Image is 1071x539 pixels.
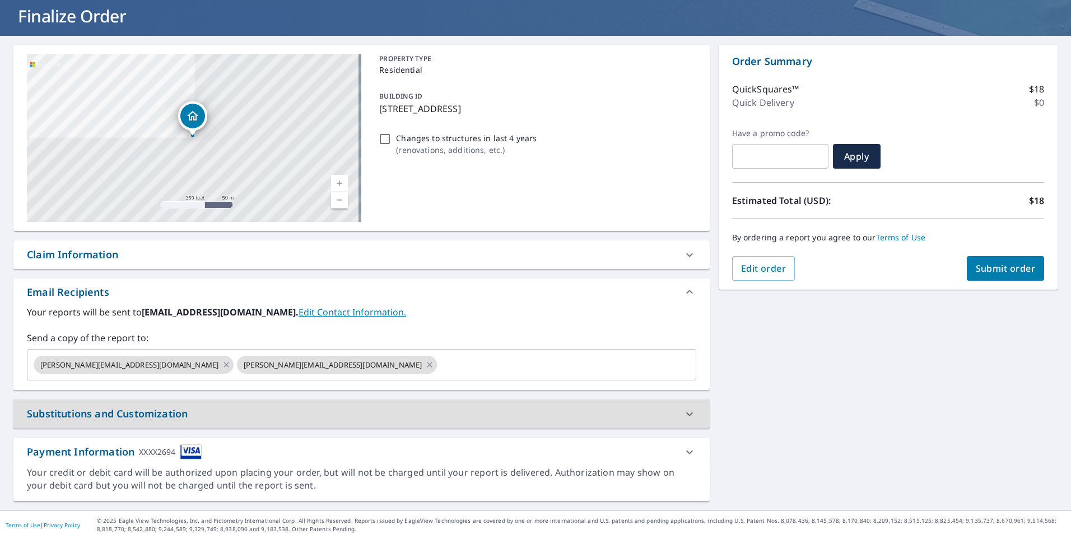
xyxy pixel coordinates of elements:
[299,306,406,318] a: EditContactInfo
[139,444,175,459] div: XXXX2694
[732,128,828,138] label: Have a promo code?
[976,262,1036,275] span: Submit order
[34,360,225,370] span: [PERSON_NAME][EMAIL_ADDRESS][DOMAIN_NAME]
[379,64,691,76] p: Residential
[1029,82,1044,96] p: $18
[876,232,926,243] a: Terms of Use
[741,262,786,275] span: Edit order
[396,144,537,156] p: ( renovations, additions, etc. )
[27,444,202,459] div: Payment Information
[331,175,348,192] a: Current Level 17, Zoom In
[732,256,795,281] button: Edit order
[13,438,710,466] div: Payment InformationXXXX2694cardImage
[13,399,710,428] div: Substitutions and Customization
[237,360,429,370] span: [PERSON_NAME][EMAIL_ADDRESS][DOMAIN_NAME]
[178,101,207,136] div: Dropped pin, building 1, Residential property, 605 Resort Dr Mc Cormick, SC 29835
[379,102,691,115] p: [STREET_ADDRESS]
[27,247,118,262] div: Claim Information
[27,331,696,345] label: Send a copy of the report to:
[27,305,696,319] label: Your reports will be sent to
[27,285,109,300] div: Email Recipients
[331,192,348,208] a: Current Level 17, Zoom Out
[13,240,710,269] div: Claim Information
[842,150,872,162] span: Apply
[967,256,1045,281] button: Submit order
[237,356,437,374] div: [PERSON_NAME][EMAIL_ADDRESS][DOMAIN_NAME]
[27,466,696,492] div: Your credit or debit card will be authorized upon placing your order, but will not be charged unt...
[97,517,1065,533] p: © 2025 Eagle View Technologies, Inc. and Pictometry International Corp. All Rights Reserved. Repo...
[6,522,80,528] p: |
[1029,194,1044,207] p: $18
[379,91,422,101] p: BUILDING ID
[180,444,202,459] img: cardImage
[732,233,1044,243] p: By ordering a report you agree to our
[396,132,537,144] p: Changes to structures in last 4 years
[34,356,234,374] div: [PERSON_NAME][EMAIL_ADDRESS][DOMAIN_NAME]
[833,144,881,169] button: Apply
[13,278,710,305] div: Email Recipients
[44,521,80,529] a: Privacy Policy
[6,521,40,529] a: Terms of Use
[1034,96,1044,109] p: $0
[379,54,691,64] p: PROPERTY TYPE
[732,96,794,109] p: Quick Delivery
[13,4,1058,27] h1: Finalize Order
[27,406,188,421] div: Substitutions and Customization
[142,306,299,318] b: [EMAIL_ADDRESS][DOMAIN_NAME].
[732,82,799,96] p: QuickSquares™
[732,194,888,207] p: Estimated Total (USD):
[732,54,1044,69] p: Order Summary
